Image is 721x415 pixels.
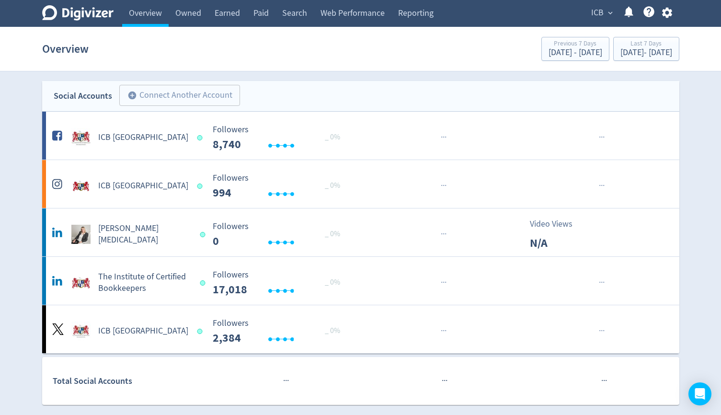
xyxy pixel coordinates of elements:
[688,382,711,405] div: Open Intercom Messenger
[42,208,679,256] a: Amanda Linton undefined[PERSON_NAME][MEDICAL_DATA] Followers --- _ 0% Followers 0 ···Video ViewsN/A
[208,173,352,199] svg: Followers ---
[325,132,340,142] span: _ 0%
[325,326,340,335] span: _ 0%
[112,86,240,106] a: Connect Another Account
[599,180,601,192] span: ·
[200,280,208,286] span: Data last synced: 18 Sep 2025, 10:01pm (AEST)
[603,180,605,192] span: ·
[441,228,443,240] span: ·
[197,135,205,140] span: Data last synced: 18 Sep 2025, 5:02pm (AEST)
[445,277,446,288] span: ·
[603,131,605,143] span: ·
[601,325,603,337] span: ·
[603,375,605,387] span: ·
[325,277,340,287] span: _ 0%
[325,229,340,239] span: _ 0%
[325,181,340,190] span: _ 0%
[287,375,289,387] span: ·
[445,228,446,240] span: ·
[599,325,601,337] span: ·
[127,91,137,100] span: add_circle
[605,375,607,387] span: ·
[443,131,445,143] span: ·
[443,228,445,240] span: ·
[446,375,447,387] span: ·
[98,180,188,192] h5: ICB [GEOGRAPHIC_DATA]
[549,48,602,57] div: [DATE] - [DATE]
[71,176,91,196] img: ICB Australia undefined
[208,270,352,296] svg: Followers ---
[98,325,188,337] h5: ICB [GEOGRAPHIC_DATA]
[588,5,615,21] button: ICB
[53,374,206,388] div: Total Social Accounts
[98,223,192,246] h5: [PERSON_NAME][MEDICAL_DATA]
[98,132,188,143] h5: ICB [GEOGRAPHIC_DATA]
[445,180,446,192] span: ·
[42,305,679,353] a: ICB Australia undefinedICB [GEOGRAPHIC_DATA] Followers --- _ 0% Followers 2,384 ······
[444,375,446,387] span: ·
[613,37,679,61] button: Last 7 Days[DATE]- [DATE]
[530,218,585,231] p: Video Views
[591,5,604,21] span: ICB
[441,180,443,192] span: ·
[445,325,446,337] span: ·
[208,125,352,150] svg: Followers ---
[208,222,352,247] svg: Followers ---
[599,131,601,143] span: ·
[603,277,605,288] span: ·
[530,234,585,252] p: N/A
[71,273,91,292] img: The Institute of Certified Bookkeepers undefined
[208,319,352,344] svg: Followers ---
[443,180,445,192] span: ·
[71,322,91,341] img: ICB Australia undefined
[71,128,91,147] img: ICB Australia undefined
[42,257,679,305] a: The Institute of Certified Bookkeepers undefinedThe Institute of Certified Bookkeepers Followers ...
[197,329,205,334] span: Data last synced: 19 Sep 2025, 6:02am (AEST)
[601,277,603,288] span: ·
[441,277,443,288] span: ·
[601,131,603,143] span: ·
[443,325,445,337] span: ·
[620,40,672,48] div: Last 7 Days
[603,325,605,337] span: ·
[441,325,443,337] span: ·
[441,131,443,143] span: ·
[443,277,445,288] span: ·
[442,375,444,387] span: ·
[197,184,205,189] span: Data last synced: 18 Sep 2025, 5:02pm (AEST)
[541,37,609,61] button: Previous 7 Days[DATE] - [DATE]
[42,112,679,160] a: ICB Australia undefinedICB [GEOGRAPHIC_DATA] Followers --- _ 0% Followers 8,740 ······
[283,375,285,387] span: ·
[549,40,602,48] div: Previous 7 Days
[119,85,240,106] button: Connect Another Account
[54,89,112,103] div: Social Accounts
[601,180,603,192] span: ·
[606,9,615,17] span: expand_more
[445,131,446,143] span: ·
[71,225,91,244] img: Amanda Linton undefined
[285,375,287,387] span: ·
[599,277,601,288] span: ·
[200,232,208,237] span: Data last synced: 19 Sep 2025, 12:02am (AEST)
[42,160,679,208] a: ICB Australia undefinedICB [GEOGRAPHIC_DATA] Followers --- _ 0% Followers 994 ······
[98,271,192,294] h5: The Institute of Certified Bookkeepers
[601,375,603,387] span: ·
[620,48,672,57] div: [DATE] - [DATE]
[42,34,89,64] h1: Overview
